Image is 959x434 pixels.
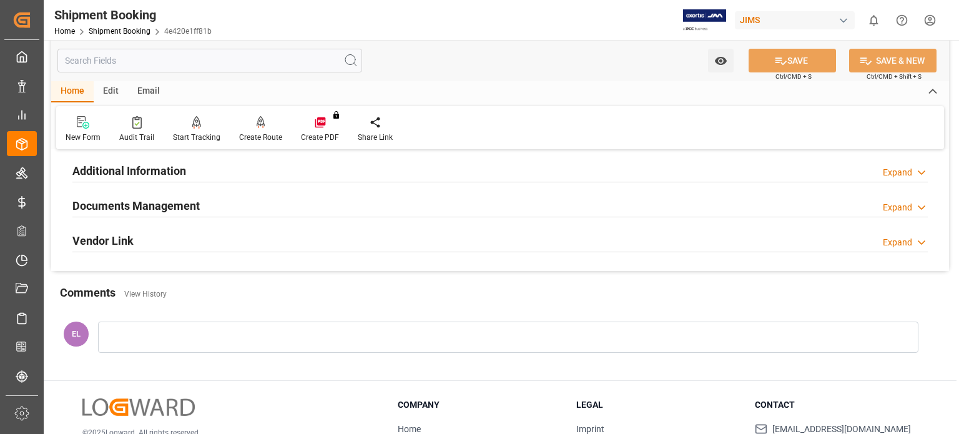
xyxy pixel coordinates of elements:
a: Imprint [576,424,604,434]
img: Logward Logo [82,398,195,417]
div: Expand [883,236,912,249]
div: Start Tracking [173,132,220,143]
h2: Comments [60,284,116,301]
div: Audit Trail [119,132,154,143]
button: SAVE [749,49,836,72]
h3: Company [398,398,561,412]
span: Ctrl/CMD + Shift + S [867,72,922,81]
a: Home [398,424,421,434]
button: show 0 new notifications [860,6,888,34]
h2: Vendor Link [72,232,134,249]
div: JIMS [735,11,855,29]
button: Help Center [888,6,916,34]
div: Expand [883,201,912,214]
div: Email [128,81,169,102]
input: Search Fields [57,49,362,72]
button: open menu [708,49,734,72]
h2: Additional Information [72,162,186,179]
div: Share Link [358,132,393,143]
div: Home [51,81,94,102]
div: Expand [883,166,912,179]
img: Exertis%20JAM%20-%20Email%20Logo.jpg_1722504956.jpg [683,9,726,31]
button: SAVE & NEW [849,49,937,72]
a: View History [124,290,167,298]
span: EL [72,329,81,338]
a: Home [54,27,75,36]
a: Shipment Booking [89,27,150,36]
span: Ctrl/CMD + S [775,72,812,81]
div: New Form [66,132,101,143]
h3: Contact [755,398,918,412]
div: Create Route [239,132,282,143]
div: Edit [94,81,128,102]
h2: Documents Management [72,197,200,214]
button: JIMS [735,8,860,32]
h3: Legal [576,398,739,412]
div: Shipment Booking [54,6,212,24]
